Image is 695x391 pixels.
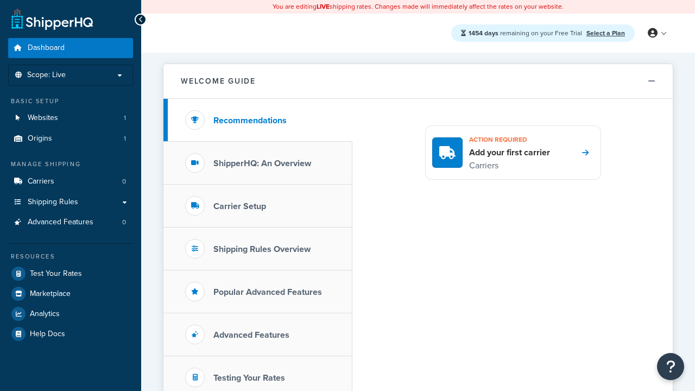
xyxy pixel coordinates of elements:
[163,64,673,99] button: Welcome Guide
[213,287,322,297] h3: Popular Advanced Features
[124,134,126,143] span: 1
[8,192,133,212] a: Shipping Rules
[8,108,133,128] li: Websites
[469,28,584,38] span: remaining on your Free Trial
[8,129,133,149] a: Origins1
[8,172,133,192] a: Carriers0
[8,97,133,106] div: Basic Setup
[8,304,133,324] a: Analytics
[213,159,311,168] h3: ShipperHQ: An Overview
[469,159,550,173] p: Carriers
[122,218,126,227] span: 0
[469,133,550,147] h3: Action required
[181,77,256,85] h2: Welcome Guide
[27,71,66,80] span: Scope: Live
[30,330,65,339] span: Help Docs
[213,373,285,383] h3: Testing Your Rates
[213,201,266,211] h3: Carrier Setup
[28,218,93,227] span: Advanced Features
[28,113,58,123] span: Websites
[213,330,289,340] h3: Advanced Features
[8,212,133,232] a: Advanced Features0
[8,129,133,149] li: Origins
[8,264,133,283] a: Test Your Rates
[8,108,133,128] a: Websites1
[8,212,133,232] li: Advanced Features
[8,324,133,344] a: Help Docs
[8,252,133,261] div: Resources
[30,289,71,299] span: Marketplace
[8,160,133,169] div: Manage Shipping
[8,284,133,304] a: Marketplace
[8,38,133,58] a: Dashboard
[28,198,78,207] span: Shipping Rules
[8,172,133,192] li: Carriers
[586,28,625,38] a: Select a Plan
[213,116,287,125] h3: Recommendations
[28,43,65,53] span: Dashboard
[122,177,126,186] span: 0
[30,310,60,319] span: Analytics
[28,177,54,186] span: Carriers
[124,113,126,123] span: 1
[317,2,330,11] b: LIVE
[28,134,52,143] span: Origins
[30,269,82,279] span: Test Your Rates
[469,28,498,38] strong: 1454 days
[469,147,550,159] h4: Add your first carrier
[657,353,684,380] button: Open Resource Center
[213,244,311,254] h3: Shipping Rules Overview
